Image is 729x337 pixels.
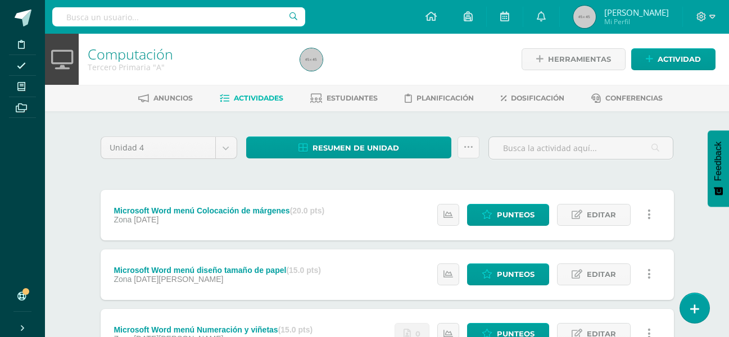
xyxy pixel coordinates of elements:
[52,7,305,26] input: Busca un usuario...
[587,204,616,225] span: Editar
[604,17,669,26] span: Mi Perfil
[278,325,313,334] strong: (15.0 pts)
[631,48,716,70] a: Actividad
[220,89,283,107] a: Actividades
[573,6,596,28] img: 45x45
[300,48,323,71] img: 45x45
[110,137,207,158] span: Unidad 4
[467,263,549,285] a: Punteos
[88,46,287,62] h1: Computación
[511,94,564,102] span: Dosificación
[101,137,237,158] a: Unidad 4
[246,136,452,158] a: Resumen de unidad
[114,206,324,215] div: Microsoft Word menú Colocación de márgenes
[290,206,324,215] strong: (20.0 pts)
[114,215,132,224] span: Zona
[234,94,283,102] span: Actividades
[134,275,223,284] span: [DATE][PERSON_NAME]
[405,89,474,107] a: Planificación
[134,215,159,224] span: [DATE]
[591,89,663,107] a: Conferencias
[88,44,173,63] a: Computación
[114,266,320,275] div: Microsoft Word menú diseño tamaño de papel
[88,62,287,72] div: Tercero Primaria 'A'
[708,130,729,207] button: Feedback - Mostrar encuesta
[713,142,723,181] span: Feedback
[522,48,626,70] a: Herramientas
[467,204,549,226] a: Punteos
[548,49,611,70] span: Herramientas
[153,94,193,102] span: Anuncios
[138,89,193,107] a: Anuncios
[604,7,669,18] span: [PERSON_NAME]
[501,89,564,107] a: Dosificación
[114,275,132,284] span: Zona
[489,137,673,159] input: Busca la actividad aquí...
[605,94,663,102] span: Conferencias
[327,94,378,102] span: Estudiantes
[416,94,474,102] span: Planificación
[114,325,313,334] div: Microsoft Word menú Numeración y viñetas
[658,49,701,70] span: Actividad
[310,89,378,107] a: Estudiantes
[497,264,535,285] span: Punteos
[286,266,320,275] strong: (15.0 pts)
[587,264,616,285] span: Editar
[313,138,399,158] span: Resumen de unidad
[497,204,535,225] span: Punteos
